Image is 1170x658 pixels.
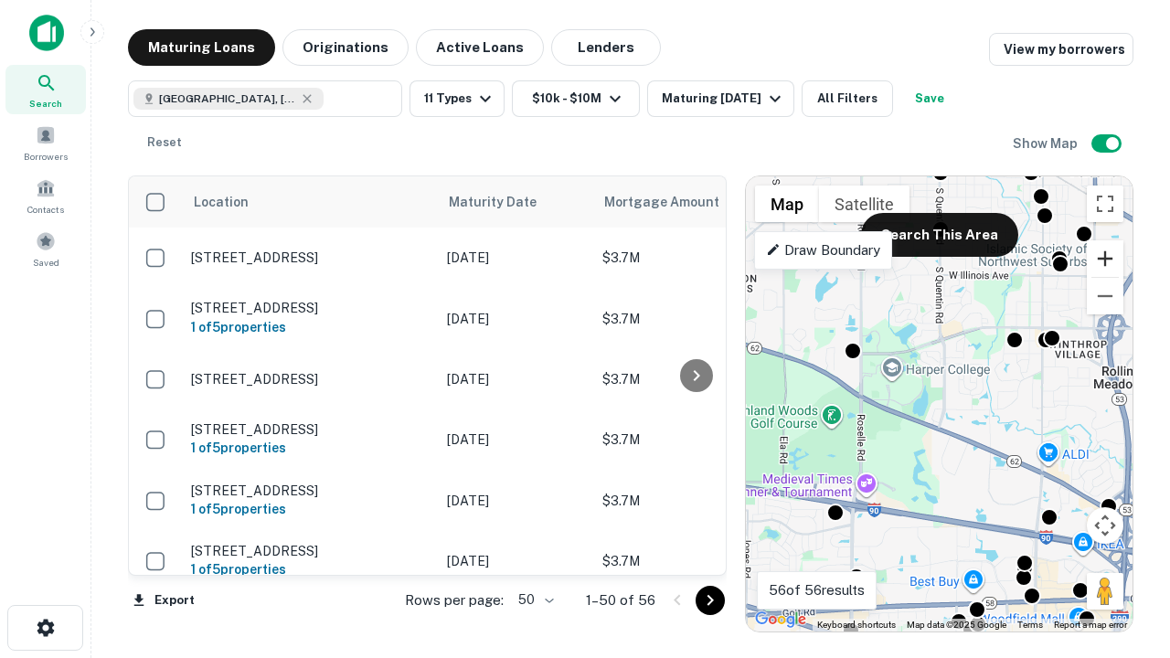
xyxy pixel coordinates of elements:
p: $3.7M [602,369,785,389]
button: Export [128,587,199,614]
button: Save your search to get updates of matches that match your search criteria. [900,80,959,117]
span: Saved [33,255,59,270]
p: [DATE] [447,491,584,511]
iframe: Chat Widget [1079,512,1170,600]
a: Search [5,65,86,114]
button: Originations [282,29,409,66]
button: Reset [135,124,194,161]
a: Terms [1017,620,1043,630]
button: Show street map [755,186,819,222]
a: Open this area in Google Maps (opens a new window) [750,608,811,631]
button: Show satellite imagery [819,186,909,222]
a: Contacts [5,171,86,220]
h6: Show Map [1013,133,1080,154]
p: [DATE] [447,369,584,389]
p: $3.7M [602,248,785,268]
button: Keyboard shortcuts [817,619,896,631]
p: $3.7M [602,551,785,571]
p: [STREET_ADDRESS] [191,543,429,559]
p: $3.7M [602,430,785,450]
button: Zoom in [1087,240,1123,277]
p: [STREET_ADDRESS] [191,300,429,316]
span: Map data ©2025 Google [907,620,1006,630]
p: $3.7M [602,491,785,511]
button: Maturing Loans [128,29,275,66]
button: Maturing [DATE] [647,80,794,117]
a: Saved [5,224,86,273]
p: [DATE] [447,430,584,450]
th: Maturity Date [438,176,593,228]
p: [STREET_ADDRESS] [191,249,429,266]
span: Location [193,191,249,213]
button: Lenders [551,29,661,66]
p: [STREET_ADDRESS] [191,483,429,499]
button: Active Loans [416,29,544,66]
p: [STREET_ADDRESS] [191,421,429,438]
h6: 1 of 5 properties [191,317,429,337]
p: [DATE] [447,309,584,329]
h6: 1 of 5 properties [191,499,429,519]
button: Search This Area [861,213,1018,257]
button: Zoom out [1087,278,1123,314]
span: Maturity Date [449,191,560,213]
button: Toggle fullscreen view [1087,186,1123,222]
button: All Filters [802,80,893,117]
th: Location [182,176,438,228]
div: 0 0 [746,176,1133,631]
p: [DATE] [447,551,584,571]
div: Maturing [DATE] [662,88,786,110]
button: 11 Types [409,80,505,117]
div: 50 [511,587,557,613]
button: Map camera controls [1087,507,1123,544]
h6: 1 of 5 properties [191,559,429,579]
a: Borrowers [5,118,86,167]
p: [STREET_ADDRESS] [191,371,429,387]
p: Rows per page: [405,589,504,611]
th: Mortgage Amount [593,176,794,228]
p: Draw Boundary [766,239,880,261]
a: Report a map error [1054,620,1127,630]
button: $10k - $10M [512,80,640,117]
p: [DATE] [447,248,584,268]
p: 56 of 56 results [769,579,865,601]
img: capitalize-icon.png [29,15,64,51]
button: Go to next page [696,586,725,615]
h6: 1 of 5 properties [191,438,429,458]
a: View my borrowers [989,33,1133,66]
p: 1–50 of 56 [586,589,655,611]
span: [GEOGRAPHIC_DATA], [GEOGRAPHIC_DATA] [159,90,296,107]
img: Google [750,608,811,631]
span: Borrowers [24,149,68,164]
span: Contacts [27,202,64,217]
span: Mortgage Amount [604,191,743,213]
p: $3.7M [602,309,785,329]
span: Search [29,96,62,111]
